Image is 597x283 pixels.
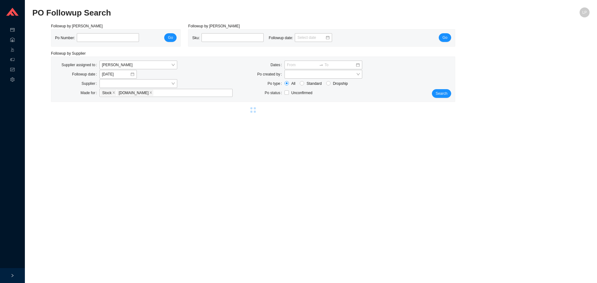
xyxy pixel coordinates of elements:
[55,33,144,43] div: Po Number:
[32,7,450,18] h2: PO Followup Search
[268,79,285,88] label: Po type:
[101,90,116,96] span: Stock
[287,62,318,68] input: From
[10,65,15,75] span: fund
[188,24,240,28] span: Followup by [PERSON_NAME]
[297,34,325,41] input: Select date
[10,25,15,35] span: credit-card
[149,91,152,95] span: close
[192,33,337,43] div: Sku: Followup date:
[102,90,112,96] span: Stock
[319,63,323,67] span: to
[271,61,285,69] label: Dates:
[164,33,177,42] button: Go
[168,34,173,41] span: Go
[102,61,175,69] span: Layla Pincus
[119,90,149,96] span: [DOMAIN_NAME]
[436,90,447,97] span: Search
[51,51,86,56] span: Followup by Supplier
[439,33,451,42] button: Go
[325,62,355,68] input: To
[112,91,115,95] span: close
[102,71,130,77] input: 8/26/2025
[257,70,284,79] label: Po created by:
[432,89,451,98] button: Search
[582,7,587,17] span: LP
[10,75,15,85] span: setting
[289,80,298,87] span: All
[81,89,99,97] label: Made for:
[442,34,447,41] span: Go
[51,24,103,28] span: Followup by [PERSON_NAME]
[117,90,153,96] span: QualityBath.com
[11,274,14,277] span: right
[291,91,312,95] span: Unconfirmed
[62,61,99,69] label: Supplier assigned to
[265,89,284,97] label: Po status:
[72,70,99,79] label: Followup date:
[331,80,350,87] span: Dropship
[304,80,324,87] span: Standard
[319,63,323,67] span: swap-right
[81,79,99,88] label: Supplier:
